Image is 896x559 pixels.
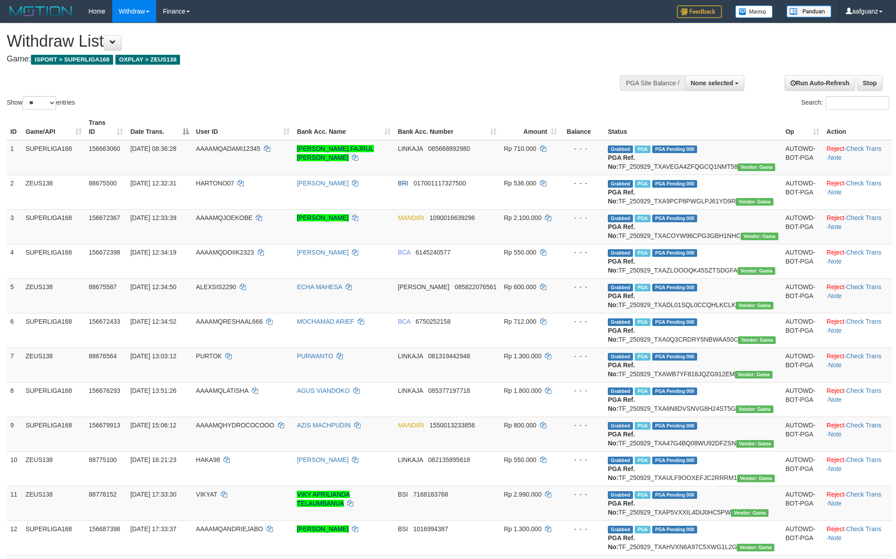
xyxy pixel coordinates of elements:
td: AUTOWD-BOT-PGA [782,313,823,348]
div: - - - [564,282,601,291]
span: PGA Pending [652,284,697,291]
th: Status [604,114,782,140]
a: Reject [826,525,844,533]
b: PGA Ref. No: [608,500,635,516]
div: - - - [564,455,601,464]
td: · · [823,244,892,278]
span: Copy 017001117327500 to clipboard [413,180,466,187]
span: Marked by aafsoycanthlai [635,249,650,257]
td: AUTOWD-BOT-PGA [782,140,823,175]
td: SUPERLIGA168 [22,382,85,417]
td: AUTOWD-BOT-PGA [782,417,823,451]
a: [PERSON_NAME] [297,180,348,187]
td: ZEUS138 [22,175,85,209]
th: Op: activate to sort column ascending [782,114,823,140]
span: ISPORT > SUPERLIGA168 [31,55,113,65]
span: HAKA98 [196,456,220,463]
a: Reject [826,387,844,394]
td: 2 [7,175,22,209]
b: PGA Ref. No: [608,396,635,412]
th: Bank Acc. Number: activate to sort column ascending [394,114,500,140]
span: VIKYAT [196,491,217,498]
a: Check Trans [846,214,882,221]
a: Run Auto-Refresh [785,75,855,91]
b: PGA Ref. No: [608,292,635,308]
td: SUPERLIGA168 [22,140,85,175]
div: - - - [564,490,601,499]
span: Copy 1090016639296 to clipboard [430,214,475,221]
a: Note [828,189,842,196]
label: Show entries [7,96,75,110]
span: PGA Pending [652,318,697,326]
a: Check Trans [846,525,882,533]
span: Grabbed [608,215,633,222]
span: Grabbed [608,457,633,464]
a: Check Trans [846,145,882,152]
th: ID [7,114,22,140]
span: Vendor URL: https://trx31.1velocity.biz [741,233,778,240]
span: BSI [398,491,408,498]
span: LINKAJA [398,352,423,360]
td: AUTOWD-BOT-PGA [782,520,823,555]
a: Reject [826,214,844,221]
b: PGA Ref. No: [608,189,635,205]
b: PGA Ref. No: [608,465,635,481]
span: 156672433 [89,318,120,325]
td: SUPERLIGA168 [22,417,85,451]
span: 88778152 [89,491,117,498]
span: Rp 1.800.000 [504,387,541,394]
div: - - - [564,317,601,326]
a: Check Trans [846,318,882,325]
span: 88675587 [89,283,117,291]
span: Rp 536.000 [504,180,536,187]
span: LINKAJA [398,456,423,463]
span: PGA Pending [652,526,697,533]
td: · · [823,209,892,244]
span: [DATE] 17:33:30 [130,491,176,498]
a: AGUS VIANDOKO [297,387,349,394]
span: Copy 6750252158 to clipboard [416,318,451,325]
td: TF_250929_TXAWB7YF818JQZG912EM [604,348,782,382]
span: LINKAJA [398,387,423,394]
td: TF_250929_TXA6N8DVSNVG8H24ST5G [604,382,782,417]
a: Reject [826,422,844,429]
b: PGA Ref. No: [608,327,635,343]
span: Copy 1550013233856 to clipboard [430,422,475,429]
span: PGA Pending [652,180,697,188]
a: Reject [826,283,844,291]
span: Marked by aafchhiseyha [635,145,650,153]
span: 156672398 [89,249,120,256]
td: TF_250929_TXAZLOOOQK45SZTSDGFA [604,244,782,278]
th: Game/API: activate to sort column ascending [22,114,85,140]
td: · · [823,140,892,175]
th: Action [823,114,892,140]
a: Reject [826,318,844,325]
span: Grabbed [608,284,633,291]
td: · · [823,175,892,209]
span: Vendor URL: https://trx31.1velocity.biz [731,509,769,517]
a: Note [828,154,842,161]
span: Rp 550.000 [504,249,536,256]
td: AUTOWD-BOT-PGA [782,348,823,382]
a: VIKY APRILIANDA TELAUMBANUA [297,491,350,507]
td: SUPERLIGA168 [22,244,85,278]
td: 10 [7,451,22,486]
span: [DATE] 12:33:39 [130,214,176,221]
span: AAAAMQHYDROCOCOOO [196,422,274,429]
a: ECHA MAHESA [297,283,342,291]
td: TF_250929_TXA0Q3CRDRY5NBWAA50C [604,313,782,348]
span: [DATE] 15:06:12 [130,422,176,429]
span: Rp 800.000 [504,422,536,429]
span: Vendor URL: https://trx31.1velocity.biz [735,371,773,379]
span: ALEXSIS2290 [196,283,237,291]
span: 156676293 [89,387,120,394]
td: TF_250929_TXA9PCP8PWGLPJ61YD9R [604,175,782,209]
span: Marked by aafnoeunsreypich [635,353,650,361]
a: Note [828,361,842,369]
a: Note [828,500,842,507]
td: · · [823,348,892,382]
td: 3 [7,209,22,244]
span: Copy 7168183768 to clipboard [413,491,448,498]
span: Vendor URL: https://trx31.1velocity.biz [736,440,774,448]
span: Marked by aafpengsreynich [635,284,650,291]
